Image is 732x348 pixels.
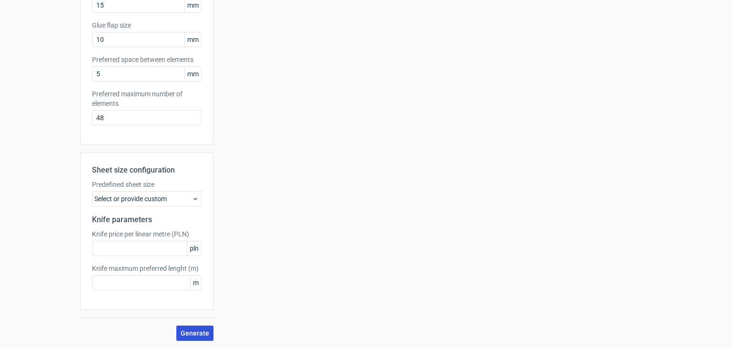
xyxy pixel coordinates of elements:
span: Generate [181,330,209,337]
label: Predefined sheet size [92,180,202,189]
label: Knife maximum preferred lenght (m) [92,264,202,273]
h2: Knife parameters [92,214,202,225]
label: Knife price per linear metre (PLN) [92,229,202,239]
span: pln [187,241,201,256]
button: Generate [176,326,213,341]
span: mm [184,32,201,47]
span: m [190,276,201,290]
span: mm [184,67,201,81]
label: Glue flap size [92,20,202,30]
label: Preferred space between elements [92,55,202,64]
label: Preferred maximum number of elements [92,89,202,108]
div: Select or provide custom [92,191,202,206]
h2: Sheet size configuration [92,164,202,176]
